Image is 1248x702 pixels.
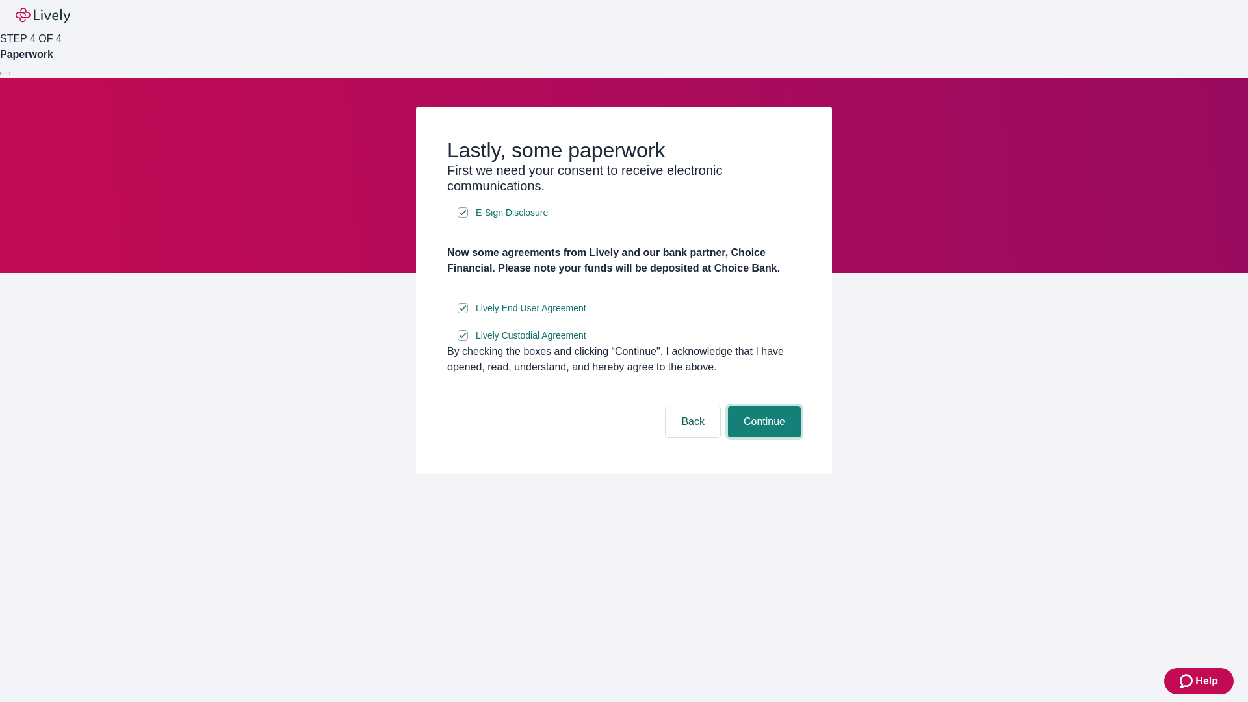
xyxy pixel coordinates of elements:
span: Help [1195,673,1218,689]
span: Lively Custodial Agreement [476,329,586,343]
h4: Now some agreements from Lively and our bank partner, Choice Financial. Please note your funds wi... [447,245,801,276]
span: E-Sign Disclosure [476,206,548,220]
img: Lively [16,8,70,23]
a: e-sign disclosure document [473,328,589,344]
a: e-sign disclosure document [473,300,589,317]
h2: Lastly, some paperwork [447,138,801,162]
a: e-sign disclosure document [473,205,551,221]
span: Lively End User Agreement [476,302,586,315]
button: Continue [728,406,801,437]
h3: First we need your consent to receive electronic communications. [447,162,801,194]
button: Zendesk support iconHelp [1164,668,1234,694]
svg: Zendesk support icon [1180,673,1195,689]
div: By checking the boxes and clicking “Continue", I acknowledge that I have opened, read, understand... [447,344,801,375]
button: Back [666,406,720,437]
